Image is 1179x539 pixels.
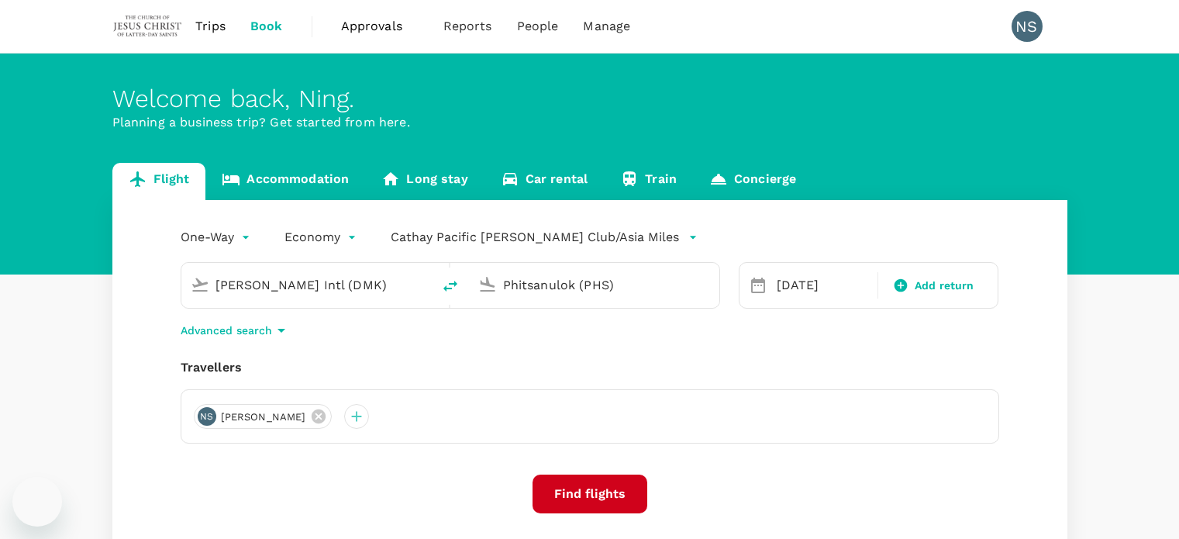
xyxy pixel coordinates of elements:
p: Planning a business trip? Get started from here. [112,113,1067,132]
span: People [517,17,559,36]
div: NS [198,407,216,426]
button: delete [432,268,469,305]
div: NS[PERSON_NAME] [194,404,333,429]
input: Depart from [215,273,399,297]
button: Cathay Pacific [PERSON_NAME] Club/Asia Miles [391,228,698,247]
span: Add return [915,278,974,294]
span: Trips [195,17,226,36]
p: Cathay Pacific [PERSON_NAME] Club/Asia Miles [391,228,679,247]
span: Book [250,17,283,36]
a: Flight [112,163,206,200]
input: Going to [503,273,687,297]
a: Concierge [693,163,812,200]
button: Find flights [533,475,647,513]
span: Approvals [341,17,419,36]
a: Car rental [484,163,605,200]
span: Manage [583,17,630,36]
button: Advanced search [181,321,291,340]
span: [PERSON_NAME] [212,409,315,425]
span: Reports [443,17,492,36]
img: The Malaysian Church of Jesus Christ of Latter-day Saints [112,9,184,43]
div: Economy [284,225,360,250]
div: Travellers [181,358,999,377]
a: Long stay [365,163,484,200]
div: NS [1012,11,1043,42]
p: Advanced search [181,323,272,338]
div: One-Way [181,225,253,250]
div: Welcome back , Ning . [112,85,1067,113]
a: Accommodation [205,163,365,200]
iframe: Button to launch messaging window [12,477,62,527]
button: Open [421,283,424,286]
a: Train [604,163,693,200]
div: [DATE] [770,270,874,301]
button: Open [708,283,712,286]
